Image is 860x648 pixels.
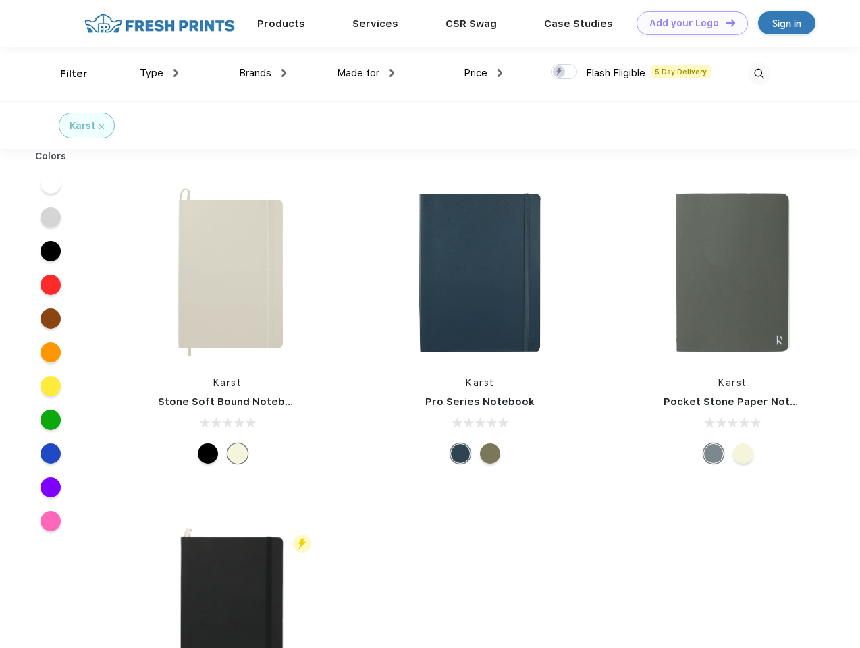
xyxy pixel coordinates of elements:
[425,396,535,408] a: Pro Series Notebook
[390,183,570,362] img: func=resize&h=266
[198,443,218,464] div: Black
[480,443,500,464] div: Olive
[389,69,394,77] img: dropdown.png
[140,67,163,79] span: Type
[450,443,471,464] div: Navy
[281,69,286,77] img: dropdown.png
[651,65,711,78] span: 5 Day Delivery
[138,183,317,362] img: func=resize&h=266
[446,18,497,30] a: CSR Swag
[748,63,770,85] img: desktop_search.svg
[99,124,104,129] img: filter_cancel.svg
[293,535,311,553] img: flash_active_toggle.svg
[80,11,239,35] img: fo%20logo%202.webp
[60,66,88,82] div: Filter
[498,69,502,77] img: dropdown.png
[239,67,271,79] span: Brands
[733,443,753,464] div: Beige
[772,16,801,31] div: Sign in
[158,396,304,408] a: Stone Soft Bound Notebook
[718,377,747,388] a: Karst
[664,396,823,408] a: Pocket Stone Paper Notebook
[213,377,242,388] a: Karst
[25,149,77,163] div: Colors
[643,183,823,362] img: func=resize&h=266
[257,18,305,30] a: Products
[173,69,178,77] img: dropdown.png
[466,377,495,388] a: Karst
[227,443,248,464] div: Beige
[352,18,398,30] a: Services
[337,67,379,79] span: Made for
[758,11,815,34] a: Sign in
[703,443,724,464] div: Gray
[649,18,719,29] div: Add your Logo
[726,19,735,26] img: DT
[586,67,645,79] span: Flash Eligible
[464,67,487,79] span: Price
[70,119,95,133] div: Karst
